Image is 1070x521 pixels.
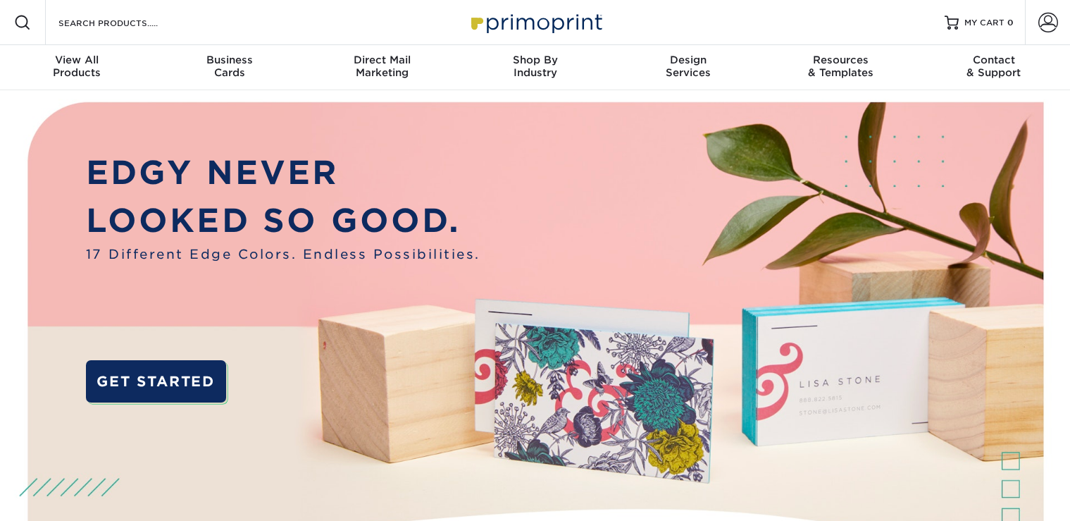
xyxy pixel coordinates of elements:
[306,54,459,66] span: Direct Mail
[86,149,480,197] p: EDGY NEVER
[764,54,917,66] span: Resources
[764,45,917,90] a: Resources& Templates
[86,245,480,264] span: 17 Different Edge Colors. Endless Possibilities.
[153,54,306,66] span: Business
[917,54,1070,66] span: Contact
[611,54,764,79] div: Services
[459,54,611,66] span: Shop By
[917,45,1070,90] a: Contact& Support
[86,197,480,245] p: LOOKED SO GOOD.
[917,54,1070,79] div: & Support
[611,45,764,90] a: DesignServices
[1007,18,1014,27] span: 0
[306,45,459,90] a: Direct MailMarketing
[306,54,459,79] div: Marketing
[764,54,917,79] div: & Templates
[964,17,1004,29] span: MY CART
[465,7,606,37] img: Primoprint
[459,45,611,90] a: Shop ByIndustry
[86,360,226,403] a: GET STARTED
[153,45,306,90] a: BusinessCards
[153,54,306,79] div: Cards
[459,54,611,79] div: Industry
[57,14,194,31] input: SEARCH PRODUCTS.....
[611,54,764,66] span: Design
